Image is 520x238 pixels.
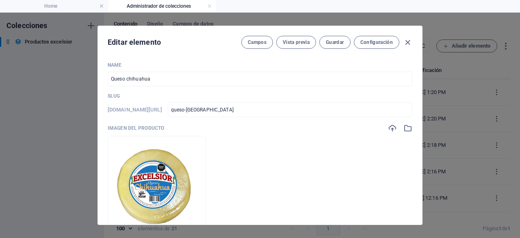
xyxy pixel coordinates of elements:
h2: Editar elemento [108,37,161,47]
button: Configuración [354,36,399,49]
button: Vista previa [276,36,316,49]
p: Slug [108,93,412,99]
img: chha-n_qR18333uzEkWMpHqDI0w.png [108,136,205,233]
span: Configuración [360,39,393,46]
h6: [DOMAIN_NAME][URL] [108,105,162,115]
i: Selecciona una imagen del administrador de archivos o del catálogo [403,124,412,133]
h4: Administrador de colecciones [108,2,216,11]
p: Name [108,62,412,68]
span: Campos [248,39,266,46]
span: Vista previa [283,39,310,46]
p: Imagen del producto [108,125,164,131]
span: Guardar [326,39,344,46]
button: Campos [241,36,273,49]
li: chha-n_qR18333uzEkWMpHqDI0w.png [108,136,206,234]
button: Guardar [319,36,350,49]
